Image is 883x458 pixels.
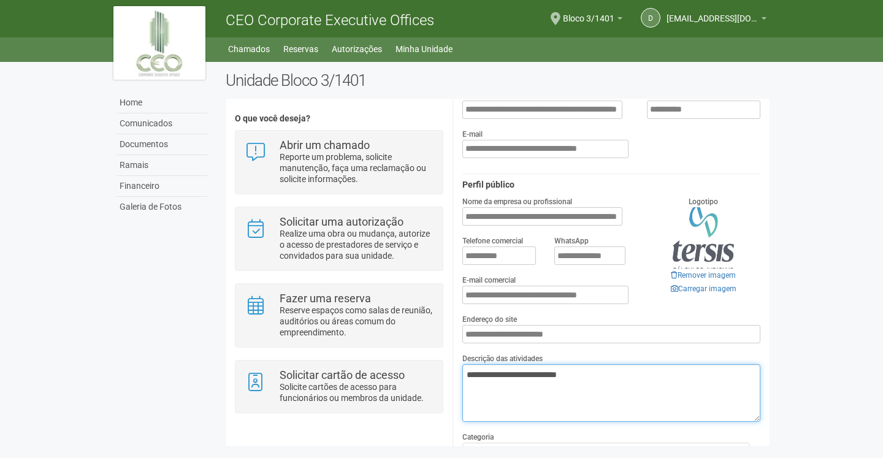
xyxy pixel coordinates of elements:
[226,12,434,29] span: CEO Corporate Executive Offices
[462,129,483,140] label: E-mail
[245,140,433,185] a: Abrir um chamado Reporte um problema, solicite manutenção, faça uma reclamação ou solicite inform...
[235,114,443,123] h4: O que você deseja?
[117,134,207,155] a: Documentos
[280,305,434,338] p: Reserve espaços como salas de reunião, auditórios ou áreas comum do empreendimento.
[462,432,494,443] label: Categoria
[563,2,614,23] span: Bloco 3/1401
[667,2,759,23] span: deniseamaral@tersiscalculos.com.br
[462,180,760,189] h4: Perfil público
[554,235,589,246] label: WhatsApp
[396,40,453,58] a: Minha Unidade
[245,370,433,403] a: Solicitar cartão de acesso Solicite cartões de acesso para funcionários ou membros da unidade.
[117,176,207,197] a: Financeiro
[245,293,433,338] a: Fazer uma reserva Reserve espaços como salas de reunião, auditórios ou áreas comum do empreendime...
[113,6,205,80] img: logo.jpg
[641,8,660,28] a: d
[280,381,434,403] p: Solicite cartões de acesso para funcionários ou membros da unidade.
[245,216,433,261] a: Solicitar uma autorização Realize uma obra ou mudança, autorize o acesso de prestadores de serviç...
[462,196,572,207] label: Nome da empresa ou profissional
[563,15,622,25] a: Bloco 3/1401
[673,207,734,269] img: Tersis%20Calculos%20Judiciais%20-%20Logo%20Vertical%20RGB.png
[667,282,740,296] button: Carregar imagem
[280,215,403,228] strong: Solicitar uma autorização
[117,197,207,217] a: Galeria de Fotos
[280,151,434,185] p: Reporte um problema, solicite manutenção, faça uma reclamação ou solicite informações.
[462,353,543,364] label: Descrição das atividades
[117,155,207,176] a: Ramais
[117,113,207,134] a: Comunicados
[226,71,770,90] h2: Unidade Bloco 3/1401
[283,40,318,58] a: Reservas
[117,93,207,113] a: Home
[689,196,718,207] label: Logotipo
[462,314,517,325] label: Endereço do site
[462,275,516,286] label: E-mail comercial
[280,292,371,305] strong: Fazer uma reserva
[332,40,382,58] a: Autorizações
[667,15,766,25] a: [EMAIL_ADDRESS][DOMAIN_NAME]
[280,368,405,381] strong: Solicitar cartão de acesso
[280,139,370,151] strong: Abrir um chamado
[667,269,740,282] button: Remover imagem
[462,235,523,246] label: Telefone comercial
[228,40,270,58] a: Chamados
[280,228,434,261] p: Realize uma obra ou mudança, autorize o acesso de prestadores de serviço e convidados para sua un...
